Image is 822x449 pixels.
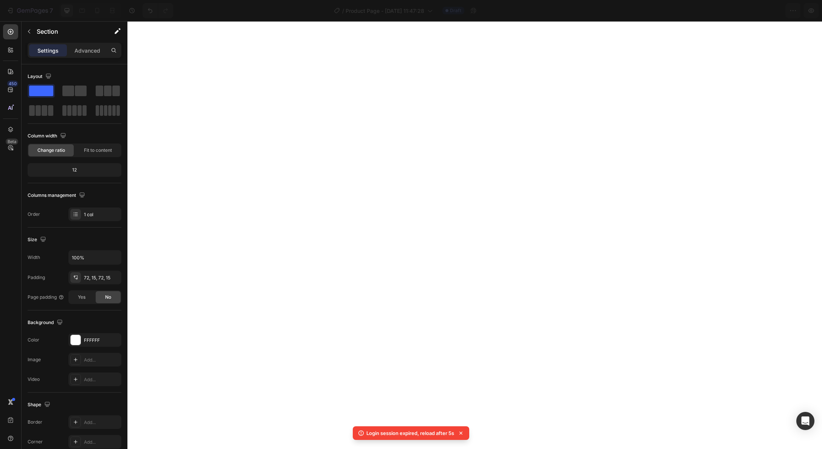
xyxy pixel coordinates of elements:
[346,7,424,15] span: Product Page - [DATE] 11:47:28
[143,3,173,18] div: Undo/Redo
[28,131,68,141] div: Column width
[675,7,724,15] span: 1 product assigned
[37,27,99,36] p: Section
[772,3,803,18] button: Publish
[84,357,119,363] div: Add...
[28,356,41,363] div: Image
[28,72,53,82] div: Layout
[84,337,119,344] div: FFFFFF
[668,3,741,18] button: 1 product assigned
[29,165,120,175] div: 12
[28,235,48,245] div: Size
[78,294,85,301] span: Yes
[37,47,59,55] p: Settings
[342,7,344,15] span: /
[28,400,52,410] div: Shape
[28,318,64,328] div: Background
[7,81,18,87] div: 450
[37,147,65,154] span: Change ratio
[84,439,119,446] div: Add...
[28,274,45,281] div: Padding
[69,251,121,264] input: Auto
[28,438,43,445] div: Corner
[750,8,763,14] span: Save
[84,376,119,383] div: Add...
[6,139,18,145] div: Beta
[74,47,100,55] p: Advanced
[450,7,461,14] span: Draft
[28,211,40,218] div: Order
[778,7,797,15] div: Publish
[28,254,40,261] div: Width
[84,274,119,281] div: 72, 15, 72, 15
[84,147,112,154] span: Fit to content
[744,3,769,18] button: Save
[84,211,119,218] div: 1 col
[28,376,40,383] div: Video
[28,294,64,301] div: Page padding
[28,190,87,201] div: Columns management
[50,6,53,15] p: 7
[3,3,56,18] button: 7
[127,21,822,449] iframe: Design area
[796,412,814,430] div: Open Intercom Messenger
[28,419,42,426] div: Border
[366,429,454,437] p: Login session expired, reload after 5s
[84,419,119,426] div: Add...
[105,294,111,301] span: No
[28,337,39,343] div: Color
